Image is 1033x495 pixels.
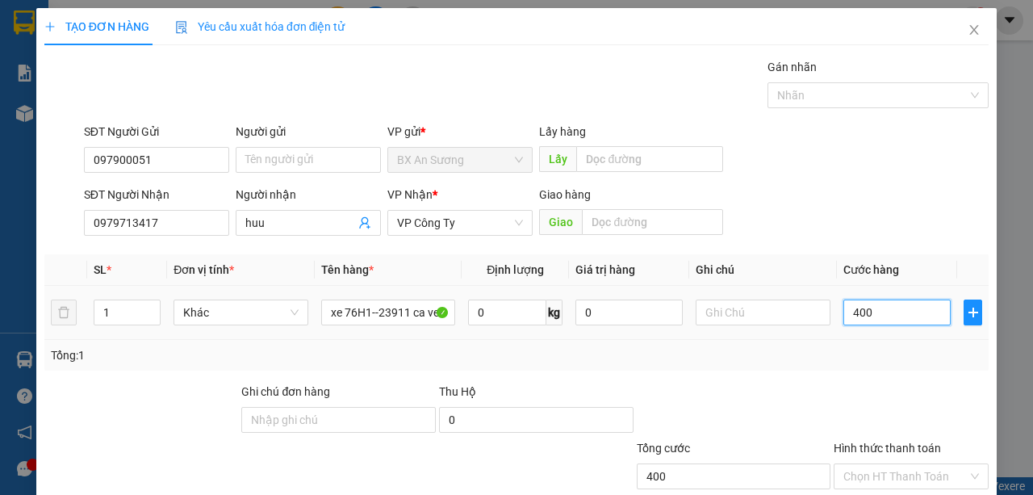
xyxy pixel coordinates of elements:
label: Hình thức thanh toán [834,442,941,455]
span: Yêu cầu xuất hóa đơn điện tử [175,20,345,33]
span: TẠO ĐƠN HÀNG [44,20,149,33]
span: VP Nhận [387,188,433,201]
span: close [968,23,981,36]
span: Thu Hộ [439,385,476,398]
span: BX An Sương [397,148,523,172]
button: Close [951,8,997,53]
span: Cước hàng [843,263,899,276]
label: Gán nhãn [767,61,817,73]
div: Người gửi [236,123,381,141]
input: Ghi chú đơn hàng [241,407,436,433]
button: delete [51,300,77,325]
span: plus [964,306,981,319]
span: kg [546,300,563,325]
span: Định lượng [487,263,544,276]
span: Lấy [539,146,576,172]
span: Khác [183,300,299,325]
label: Ghi chú đơn hàng [241,385,330,398]
span: Giá trị hàng [575,263,635,276]
div: SĐT Người Nhận [84,186,229,203]
input: VD: Bàn, Ghế [321,300,456,325]
input: Dọc đường [576,146,722,172]
span: user-add [358,216,371,229]
span: Tổng cước [637,442,690,455]
input: Ghi Chú [696,300,830,325]
th: Ghi chú [689,254,837,286]
div: Tổng: 1 [51,346,400,364]
span: Giao [539,209,582,235]
span: plus [44,21,56,32]
span: Tên hàng [321,263,374,276]
input: 0 [575,300,683,325]
span: SL [94,263,107,276]
div: VP gửi [387,123,533,141]
img: icon [175,21,188,34]
input: Dọc đường [582,209,722,235]
span: Lấy hàng [539,125,586,138]
div: Người nhận [236,186,381,203]
span: Giao hàng [539,188,591,201]
div: SĐT Người Gửi [84,123,229,141]
span: Đơn vị tính [174,263,234,276]
span: VP Công Ty [397,211,523,235]
button: plus [964,300,982,325]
